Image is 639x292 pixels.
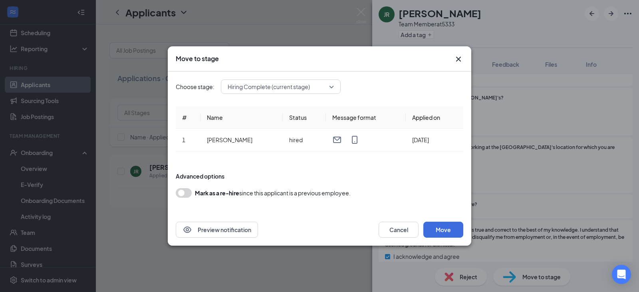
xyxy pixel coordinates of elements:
td: hired [283,129,325,151]
th: Name [200,107,283,129]
th: # [176,107,200,129]
button: Cancel [379,222,419,238]
svg: MobileSms [350,135,359,145]
svg: Eye [183,225,192,234]
b: Mark as a re-hire [195,189,239,197]
td: [DATE] [406,129,463,151]
span: Hiring Complete (current stage) [228,81,310,93]
span: 1 [182,136,185,143]
div: Open Intercom Messenger [612,265,631,284]
svg: Email [332,135,342,145]
button: Move [423,222,463,238]
th: Status [283,107,325,129]
svg: Cross [454,54,463,64]
div: Advanced options [176,172,463,180]
th: Message format [326,107,406,129]
button: Close [454,54,463,64]
h3: Move to stage [176,54,219,63]
div: since this applicant is a previous employee. [195,188,351,198]
td: [PERSON_NAME] [200,129,283,151]
span: Choose stage: [176,82,214,91]
th: Applied on [406,107,463,129]
button: EyePreview notification [176,222,258,238]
